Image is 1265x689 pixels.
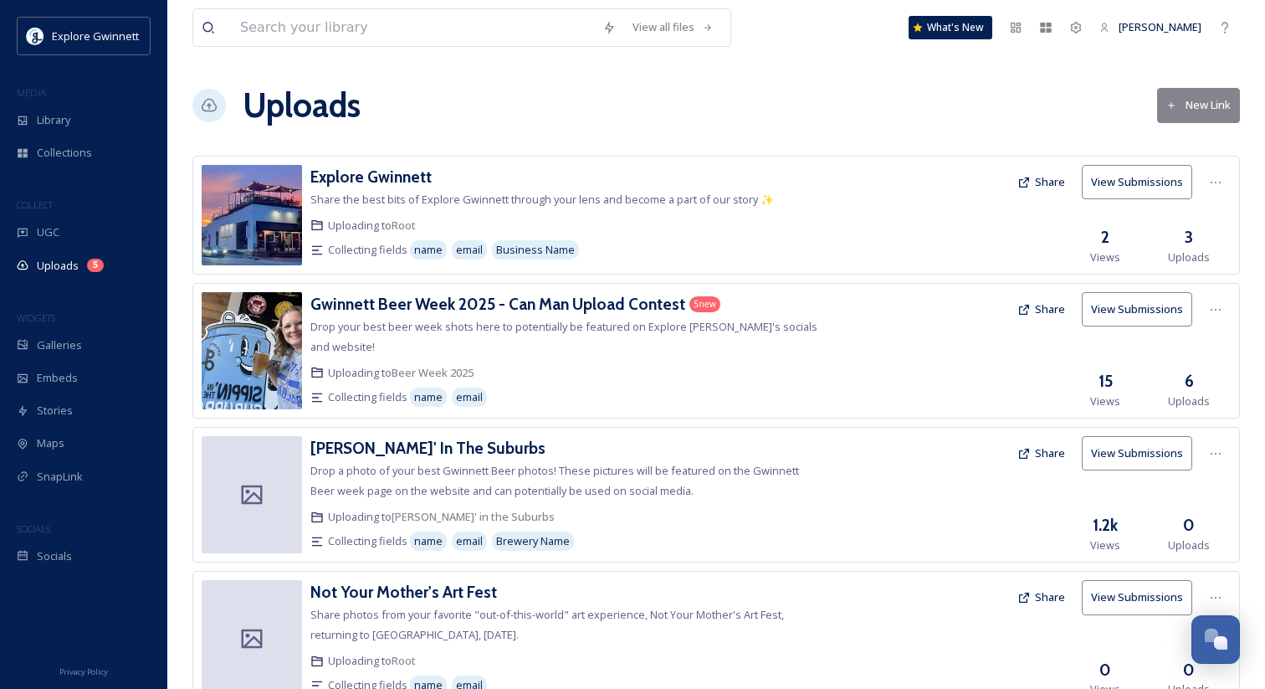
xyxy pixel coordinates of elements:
[202,292,302,409] img: 6cf2b214-f64f-4682-8062-949ec76ae3e8.jpg
[1099,369,1113,393] h3: 15
[1009,293,1073,326] button: Share
[1101,225,1109,249] h3: 2
[87,259,104,272] div: 5
[310,438,545,458] h3: [PERSON_NAME]' In The Suburbs
[310,582,497,602] h3: Not Your Mother's Art Fest
[392,509,555,524] a: [PERSON_NAME]' in the Suburbs
[1183,658,1195,682] h3: 0
[17,86,46,99] span: MEDIA
[37,370,78,386] span: Embeds
[328,218,416,234] span: Uploading to
[59,666,108,677] span: Privacy Policy
[1082,436,1192,470] button: View Submissions
[1157,88,1240,122] button: New Link
[37,258,79,274] span: Uploads
[1090,393,1120,409] span: Views
[414,389,443,405] span: name
[232,9,594,46] input: Search your library
[17,198,53,211] span: COLLECT
[392,365,474,380] a: Beer Week 2025
[392,653,416,668] a: Root
[496,242,575,258] span: Business Name
[37,548,72,564] span: Socials
[1082,292,1192,327] button: View Submissions
[202,165,302,265] img: 1ff98762-0aa8-44e9-ac41-d690cf1c41d6.jpg
[1185,225,1193,249] h3: 3
[1183,513,1195,537] h3: 0
[37,435,64,451] span: Maps
[1090,249,1120,265] span: Views
[1082,292,1201,327] a: View Submissions
[52,28,139,44] span: Explore Gwinnett
[310,319,817,354] span: Drop your best beer week shots here to potentially be featured on Explore [PERSON_NAME]'s socials...
[310,165,432,189] a: Explore Gwinnett
[310,292,685,316] a: Gwinnett Beer Week 2025 - Can Man Upload Contest
[328,653,416,669] span: Uploading to
[328,509,555,525] span: Uploading to
[27,28,44,44] img: download.jpeg
[1093,513,1118,537] h3: 1.2k
[1090,537,1120,553] span: Views
[328,365,474,381] span: Uploading to
[37,403,73,419] span: Stories
[310,580,497,604] a: Not Your Mother's Art Fest
[1119,19,1201,34] span: [PERSON_NAME]
[689,296,720,312] div: 5 new
[456,242,483,258] span: email
[310,436,545,460] a: [PERSON_NAME]' In The Suburbs
[310,607,784,642] span: Share photos from your favorite "out-of-this-world" art experience, Not Your Mother's Art Fest, r...
[1185,369,1194,393] h3: 6
[392,218,416,233] a: Root
[310,463,799,498] span: Drop a photo of your best Gwinnett Beer photos! These pictures will be featured on the Gwinnett B...
[59,661,108,681] a: Privacy Policy
[1168,249,1210,265] span: Uploads
[1091,11,1210,44] a: [PERSON_NAME]
[414,533,443,549] span: name
[310,192,774,207] span: Share the best bits of Explore Gwinnett through your lens and become a part of our story ✨
[328,389,407,405] span: Collecting fields
[1082,580,1192,614] button: View Submissions
[1082,580,1201,614] a: View Submissions
[456,533,483,549] span: email
[37,145,92,161] span: Collections
[1082,436,1201,470] a: View Submissions
[243,80,361,131] a: Uploads
[1009,166,1073,198] button: Share
[37,224,59,240] span: UGC
[496,533,570,549] span: Brewery Name
[909,16,992,39] a: What's New
[310,167,432,187] h3: Explore Gwinnett
[310,294,685,314] h3: Gwinnett Beer Week 2025 - Can Man Upload Contest
[414,242,443,258] span: name
[1168,537,1210,553] span: Uploads
[1168,393,1210,409] span: Uploads
[1082,165,1201,199] a: View Submissions
[37,112,70,128] span: Library
[328,533,407,549] span: Collecting fields
[17,522,50,535] span: SOCIALS
[1009,437,1073,470] button: Share
[1082,165,1192,199] button: View Submissions
[1009,581,1073,614] button: Share
[37,337,82,353] span: Galleries
[1099,658,1111,682] h3: 0
[328,242,407,258] span: Collecting fields
[1191,615,1240,664] button: Open Chat
[17,311,55,324] span: WIDGETS
[456,389,483,405] span: email
[624,11,722,44] a: View all files
[37,469,83,485] span: SnapLink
